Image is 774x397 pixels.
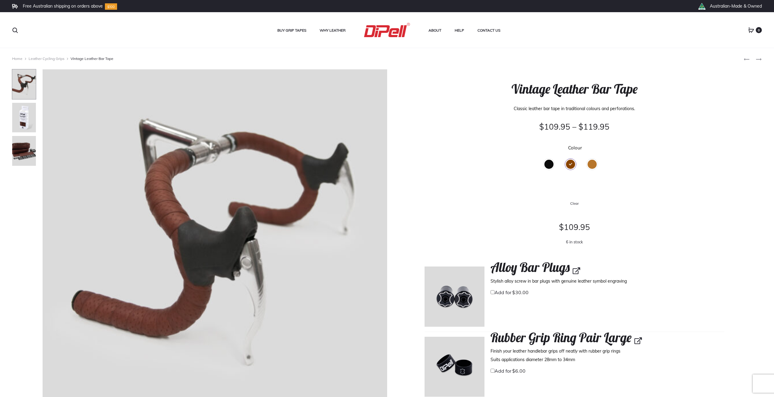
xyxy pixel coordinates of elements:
img: Frame.svg [12,4,18,9]
a: Why Leather [320,26,345,34]
p: Classic leather bar tape in traditional colours and perforations. [425,104,724,113]
bdi: 30.00 [512,289,529,295]
p: 6 in stock [425,235,724,249]
h1: Vintage Leather Bar Tape [425,82,724,97]
span: $ [559,222,564,232]
bdi: 119.95 [578,122,609,132]
a: Help [455,26,464,34]
a: About [429,26,441,34]
nav: Product navigation [744,54,762,63]
span: – [572,122,576,132]
a: Leather Cycling Grips [29,56,64,61]
a: Home [12,56,23,61]
a: Contact Us [477,26,500,34]
span: $ [512,368,515,374]
img: th_right_icon2.png [698,3,706,10]
bdi: 109.95 [539,122,570,132]
nav: Vintage Leather Bar Tape [12,54,744,63]
span: Rubber Grip Ring Pair Large [491,329,631,346]
label: Add for [491,367,526,373]
img: Dipell-Upgrades-Plugs-143-Paul Osta [425,266,484,326]
a: Buy Grip Tapes [277,26,306,34]
bdi: 109.95 [559,222,590,232]
label: Add for [491,289,529,295]
li: Free Australian shipping on orders above [23,3,103,9]
bdi: 6.00 [512,368,526,374]
li: Australian-Made & Owned [710,3,762,9]
span: $ [578,122,583,132]
img: Group-10.svg [105,3,117,10]
img: Dipell-bike-Sbar-Brown-heavy-packaged-083-Paul-Osta-80x100.jpg [12,103,36,133]
img: Dipell-bike-Sbar-Brown-heavy-unpackaged-092-Paul-Osta-80x100.jpg [12,136,36,166]
img: Dipell-bike-Sbar-Brown-Heavy-80x100.jpg [12,69,36,99]
img: Dipell-Upgrades-BandsSmall-150-Paul Osta [425,337,484,397]
p: Stylish alloy screw in bar plugs with genuine leather symbol engraving [491,277,724,288]
label: Colour [568,145,582,150]
span: $ [512,289,515,295]
span: $ [539,122,544,132]
a: 0 [748,27,754,33]
a: Clear [425,200,724,207]
span: Alloy Bar Plugs [491,259,570,275]
input: Add for$6.00 [491,369,495,373]
span: 0 [756,27,762,33]
p: Finish your leather handlebar grips off neatly with rubber grip rings Suits applications diameter... [491,347,724,367]
input: Add for$30.00 [491,290,495,294]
